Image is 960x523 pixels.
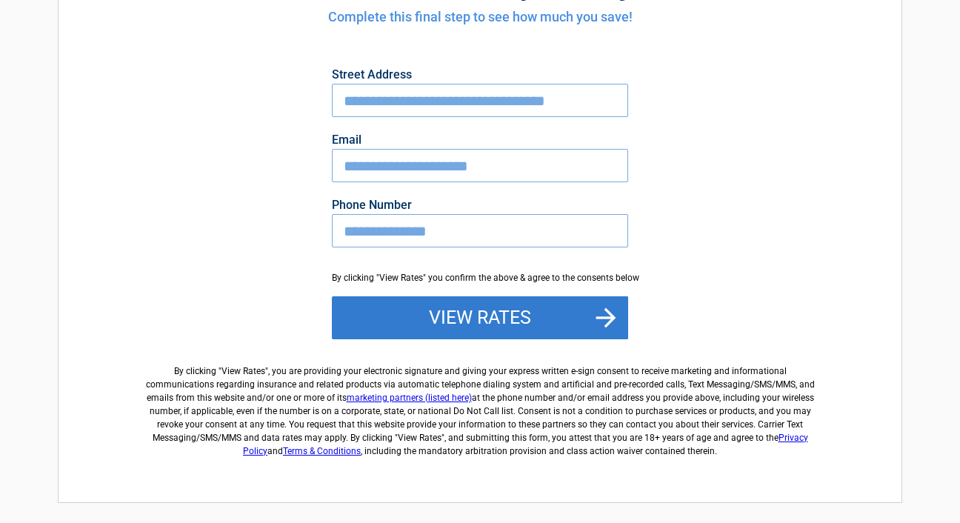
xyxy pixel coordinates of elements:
a: marketing partners (listed here) [347,393,472,403]
label: Phone Number [332,199,628,211]
button: View Rates [332,296,628,339]
label: Email [332,134,628,146]
a: Privacy Policy [243,433,808,456]
label: Street Address [332,69,628,81]
div: By clicking "View Rates" you confirm the above & agree to the consents below [332,271,628,284]
h4: Complete this final step to see how much you save! [140,7,820,27]
a: Terms & Conditions [283,446,361,456]
span: View Rates [221,366,265,376]
label: By clicking " ", you are providing your electronic signature and giving your express written e-si... [140,353,820,458]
